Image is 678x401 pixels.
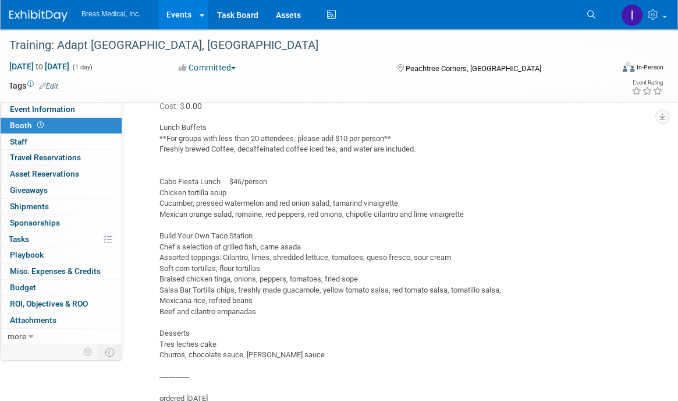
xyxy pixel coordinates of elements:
a: Giveaways [1,182,122,198]
span: Attachments [10,315,56,325]
span: Travel Reservations [10,153,81,162]
span: Sponsorships [10,218,60,227]
div: Event Rating [631,80,663,86]
span: more [8,332,26,341]
span: Staff [10,137,27,146]
span: Giveaways [10,185,48,195]
span: to [34,62,45,71]
a: Playbook [1,247,122,263]
div: Event Format [562,61,663,78]
span: Playbook [10,250,44,259]
td: Personalize Event Tab Strip [78,344,98,360]
a: Edit [39,82,58,90]
span: 0.00 [159,101,207,111]
a: Travel Reservations [1,150,122,166]
a: Event Information [1,101,122,117]
img: Format-Inperson.png [623,62,634,72]
a: Booth [1,118,122,133]
a: ROI, Objectives & ROO [1,296,122,312]
a: Tasks [1,231,122,247]
span: Cost: $ [159,101,186,111]
span: Shipments [10,202,49,211]
td: Toggle Event Tabs [98,344,122,360]
img: Inga Dolezar [621,4,643,26]
span: Asset Reservations [10,169,79,178]
a: Misc. Expenses & Credits [1,263,122,279]
a: Staff [1,134,122,150]
span: Peachtree Corners, [GEOGRAPHIC_DATA] [406,64,541,73]
span: Booth [10,121,46,130]
div: Training: Adapt [GEOGRAPHIC_DATA], [GEOGRAPHIC_DATA] [5,35,599,56]
span: Misc. Expenses & Credits [10,266,101,276]
img: ExhibitDay [9,10,68,22]
span: (1 day) [72,64,93,71]
td: Tags [9,80,58,92]
span: ROI, Objectives & ROO [10,299,88,308]
a: more [1,329,122,344]
span: Tasks [9,234,29,244]
a: Attachments [1,312,122,328]
a: Budget [1,280,122,296]
a: Asset Reservations [1,166,122,182]
span: Event Information [10,104,75,114]
div: In-Person [636,63,663,72]
button: Committed [175,62,240,73]
span: Breas Medical, Inc. [81,10,140,18]
a: Sponsorships [1,215,122,231]
span: Booth not reserved yet [35,121,46,129]
span: [DATE] [DATE] [9,61,70,72]
a: Shipments [1,199,122,214]
span: Budget [10,283,36,292]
